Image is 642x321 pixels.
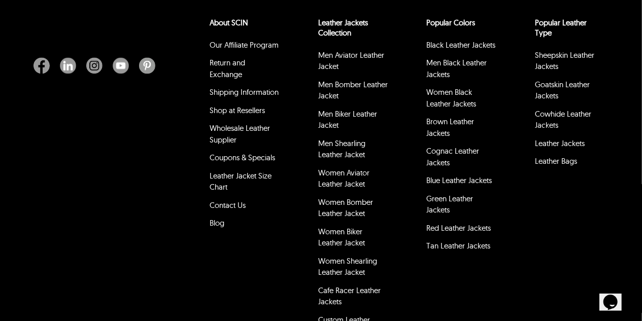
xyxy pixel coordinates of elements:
iframe: chat widget [599,280,632,311]
li: Shipping Information [209,86,280,104]
a: Shipping Information [210,88,279,97]
li: Contact Us [209,199,280,217]
a: Youtube [108,58,134,74]
a: Instagram [81,58,108,74]
a: Cowhide Leather Jackets [535,110,591,131]
a: Men Black Leather Jackets [427,58,487,80]
a: Pinterest [134,58,155,74]
img: Pinterest [139,58,155,74]
li: Men Shearling Leather Jacket [317,137,388,166]
a: Green Leather Jackets [427,194,474,216]
a: Tan Leather Jackets [427,241,491,251]
a: Men Shearling Leather Jacket [318,139,365,160]
li: Men Bomber Leather Jacket [317,78,388,108]
li: Men Aviator Leather Jacket [317,49,388,78]
a: Women Black Leather Jackets [427,88,477,109]
img: Facebook [33,58,50,74]
img: Youtube [113,58,129,74]
li: Brown Leather Jackets [425,115,497,145]
a: Our Affiliate Program [210,41,279,50]
div: Welcome to our site, if you need help simply reply to this message, we are online and ready to help. [4,4,187,20]
a: Return and Exchange [210,58,246,80]
a: Women Bomber Leather Jacket [318,198,373,219]
li: Sheepskin Leather Jackets [533,49,605,78]
li: Leather Jacket Size Chart [209,169,280,199]
li: Cowhide Leather Jackets [533,108,605,137]
a: Women Biker Leather Jacket [318,227,365,248]
a: Goatskin Leather Jackets [535,80,590,101]
a: popular leather jacket colors [427,18,476,28]
li: Wholesale Leather Supplier [209,122,280,151]
li: Men Biker Leather Jacket [317,108,388,137]
li: Black Leather Jackets [425,39,497,57]
li: Red Leather Jackets [425,222,497,240]
li: Blue Leather Jackets [425,174,497,192]
a: Linkedin [55,58,81,74]
li: Green Leather Jackets [425,192,497,222]
li: Coupons & Specials [209,151,280,169]
li: Women Aviator Leather Jacket [317,166,388,196]
a: About SCIN [210,18,249,28]
a: Shop at Resellers [210,106,265,116]
iframe: chat widget [449,121,632,275]
img: Linkedin [60,58,76,74]
a: Leather Jacket Size Chart [210,171,272,193]
a: Leather Jackets Collection [318,18,368,38]
li: Goatskin Leather Jackets [533,78,605,108]
a: Popular Leather Type [535,18,587,38]
a: Black Leather Jackets [427,41,496,50]
li: Cognac Leather Jackets [425,145,497,174]
li: Tan Leather Jackets [425,239,497,258]
li: Women Bomber Leather Jacket [317,196,388,225]
a: Blue Leather Jackets [427,176,492,186]
a: Men Biker Leather Jacket [318,110,377,131]
li: Shop at Resellers [209,104,280,122]
a: Cognac Leather Jackets [427,147,480,168]
li: Cafe Racer Leather Jackets [317,284,388,313]
a: Women Shearling Leather Jacket [318,257,377,278]
li: Women Black Leather Jackets [425,86,497,115]
span: Welcome to our site, if you need help simply reply to this message, we are online and ready to help. [4,4,167,20]
li: Our Affiliate Program [209,39,280,57]
img: Instagram [86,58,103,74]
a: Cafe Racer Leather Jackets [318,286,381,307]
a: Contact Us [210,201,246,210]
a: Coupons & Specials [210,153,276,163]
li: Women Shearling Leather Jacket [317,255,388,284]
a: Red Leather Jackets [427,224,491,233]
li: Men Black Leather Jackets [425,56,497,86]
a: Wholesale Leather Supplier [210,124,271,145]
li: Women Biker Leather Jacket [317,225,388,255]
li: Blog [209,217,280,235]
a: Brown Leather Jackets [427,117,475,138]
a: Men Bomber Leather Jacket [318,80,388,101]
a: Facebook [33,58,55,74]
a: Sheepskin Leather Jackets [535,51,594,72]
a: Men Aviator Leather Jacket [318,51,384,72]
a: Women Aviator Leather Jacket [318,168,369,190]
a: Blog [210,219,225,228]
li: Return and Exchange [209,56,280,86]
